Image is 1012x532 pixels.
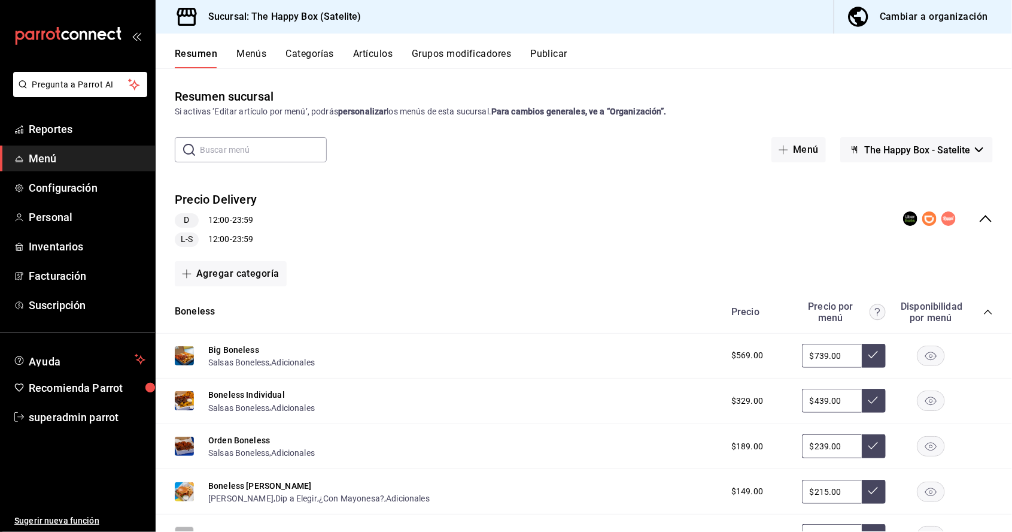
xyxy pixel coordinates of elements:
img: Preview [175,391,194,410]
span: $149.00 [731,485,763,498]
div: Resumen sucursal [175,87,273,105]
span: Menú [29,150,145,167]
span: Reportes [29,121,145,137]
button: Pregunta a Parrot AI [13,72,147,97]
button: Adicionales [271,356,315,368]
button: Adicionales [271,402,315,414]
input: Buscar menú [200,138,327,162]
button: Salsas Boneless [208,402,269,414]
span: $569.00 [731,349,763,362]
button: Precio Delivery [175,191,257,208]
span: Pregunta a Parrot AI [32,78,129,91]
span: Sugerir nueva función [14,515,145,527]
div: collapse-menu-row [156,182,1012,256]
button: open_drawer_menu [132,31,141,41]
span: Personal [29,209,145,225]
button: Salsas Boneless [208,356,269,368]
span: D [179,214,194,226]
div: 12:00 - 23:59 [175,232,257,247]
span: Inventarios [29,238,145,255]
div: Precio [719,306,796,318]
button: Salsas Boneless [208,447,269,459]
span: Ayuda [29,352,130,367]
span: Facturación [29,268,145,284]
button: The Happy Box - Satelite [840,137,993,162]
span: $329.00 [731,395,763,407]
button: Adicionales [271,447,315,459]
button: collapse-category-row [983,307,993,317]
div: Precio por menú [802,301,886,324]
button: Menús [236,48,266,68]
button: Categorías [286,48,335,68]
button: Agregar categoría [175,261,287,286]
h3: Sucursal: The Happy Box (Satelite) [199,10,361,24]
img: Preview [175,346,194,365]
span: The Happy Box - Satelite [864,144,970,156]
button: Grupos modificadores [412,48,511,68]
input: Sin ajuste [802,480,862,504]
button: Menú [771,137,826,162]
button: Big Boneless [208,344,259,356]
span: Recomienda Parrot [29,380,145,396]
span: Configuración [29,180,145,196]
button: ¿Con Mayonesa? [319,492,384,504]
div: 12:00 - 23:59 [175,213,257,228]
strong: Para cambios generales, ve a “Organización”. [491,107,667,116]
strong: personalizar [338,107,387,116]
button: Resumen [175,48,217,68]
button: Boneless [PERSON_NAME] [208,480,311,492]
div: Cambiar a organización [880,8,988,25]
button: Dip a Elegir [275,492,317,504]
input: Sin ajuste [802,389,862,413]
button: Boneless Individual [208,389,285,401]
div: navigation tabs [175,48,1012,68]
div: , , , [208,492,430,504]
span: L-S [176,233,197,246]
button: Orden Boneless [208,434,270,446]
button: Adicionales [386,492,430,504]
div: , [208,401,315,413]
span: Suscripción [29,297,145,313]
span: $189.00 [731,440,763,453]
div: Disponibilidad por menú [901,301,961,324]
img: Preview [175,437,194,456]
div: , [208,446,315,459]
button: Boneless [175,305,215,319]
span: superadmin parrot [29,409,145,425]
div: , [208,356,315,368]
button: Publicar [530,48,567,68]
img: Preview [175,482,194,501]
div: Si activas ‘Editar artículo por menú’, podrás los menús de esta sucursal. [175,105,993,118]
input: Sin ajuste [802,344,862,368]
button: Artículos [353,48,393,68]
button: [PERSON_NAME] [208,492,273,504]
input: Sin ajuste [802,434,862,458]
a: Pregunta a Parrot AI [8,87,147,99]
